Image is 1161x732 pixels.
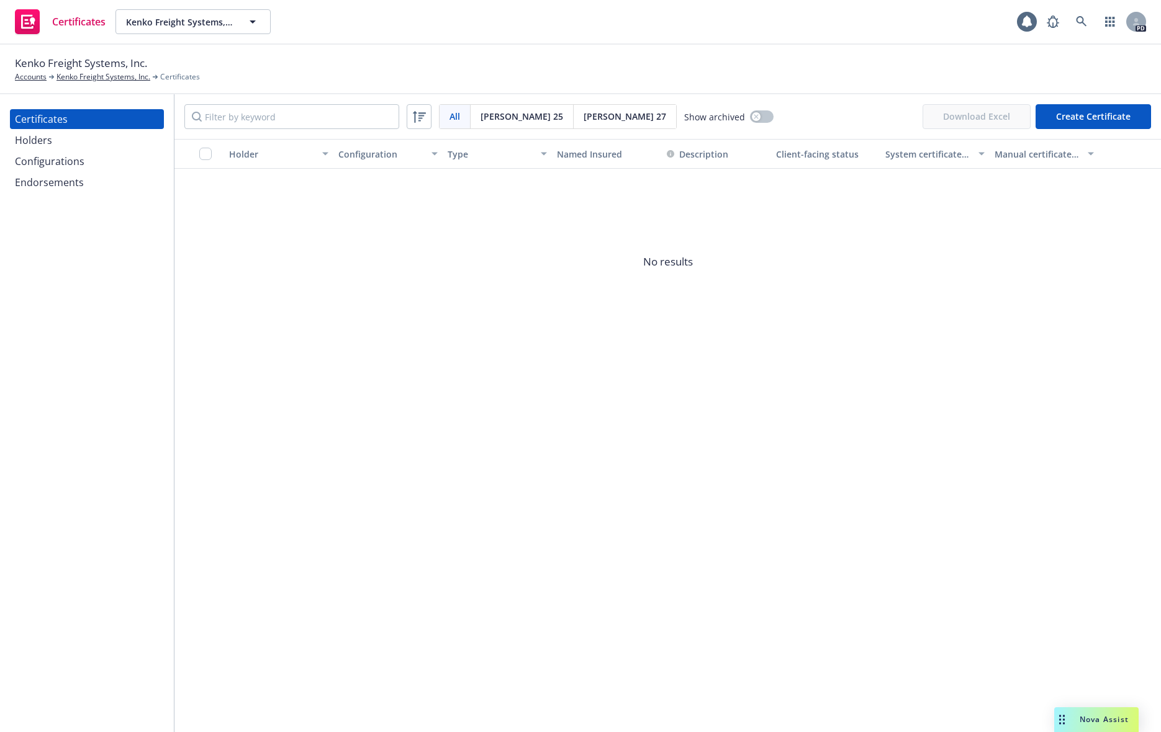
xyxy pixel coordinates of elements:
a: Kenko Freight Systems, Inc. [56,71,150,83]
a: Report a Bug [1041,9,1065,34]
div: Endorsements [15,172,84,192]
div: Drag to move [1054,707,1070,732]
button: Named Insured [552,139,661,169]
div: System certificate last generated [885,148,971,161]
span: Certificates [52,17,106,27]
div: Client-facing status [776,148,875,161]
span: Download Excel [923,104,1031,129]
a: Switch app [1098,9,1123,34]
button: Type [443,139,552,169]
a: Endorsements [10,172,164,192]
span: Nova Assist [1080,714,1129,725]
a: Certificates [10,4,111,39]
button: System certificate last generated [880,139,990,169]
span: [PERSON_NAME] 25 [481,110,563,123]
div: Configuration [338,148,424,161]
button: Manual certificate last generated [990,139,1099,169]
a: Holders [10,130,164,150]
a: Configurations [10,151,164,171]
button: Client-facing status [771,139,880,169]
div: Manual certificate last generated [995,148,1080,161]
button: Configuration [333,139,443,169]
div: Configurations [15,151,84,171]
button: Nova Assist [1054,707,1139,732]
span: Kenko Freight Systems, Inc. [15,55,147,71]
button: Kenko Freight Systems, Inc. [115,9,271,34]
button: Holder [224,139,333,169]
span: All [449,110,460,123]
div: Type [448,148,533,161]
button: Create Certificate [1036,104,1151,129]
a: Accounts [15,71,47,83]
div: Holders [15,130,52,150]
input: Select all [199,148,212,160]
button: Description [667,148,728,161]
input: Filter by keyword [184,104,399,129]
a: Certificates [10,109,164,129]
span: [PERSON_NAME] 27 [584,110,666,123]
span: Certificates [160,71,200,83]
div: Named Insured [557,148,656,161]
span: Kenko Freight Systems, Inc. [126,16,233,29]
span: Show archived [684,110,745,123]
a: Search [1069,9,1094,34]
div: Holder [229,148,315,161]
span: No results [174,169,1161,355]
div: Certificates [15,109,68,129]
